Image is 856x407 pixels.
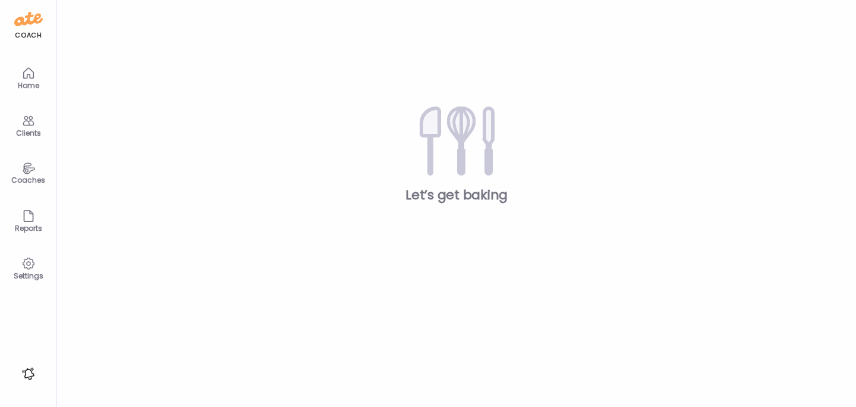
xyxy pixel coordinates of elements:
[7,176,50,184] div: Coaches
[7,129,50,137] div: Clients
[7,272,50,280] div: Settings
[76,186,837,204] div: Let’s get baking
[7,82,50,89] div: Home
[7,224,50,232] div: Reports
[15,30,42,40] div: coach
[14,10,43,29] img: ate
